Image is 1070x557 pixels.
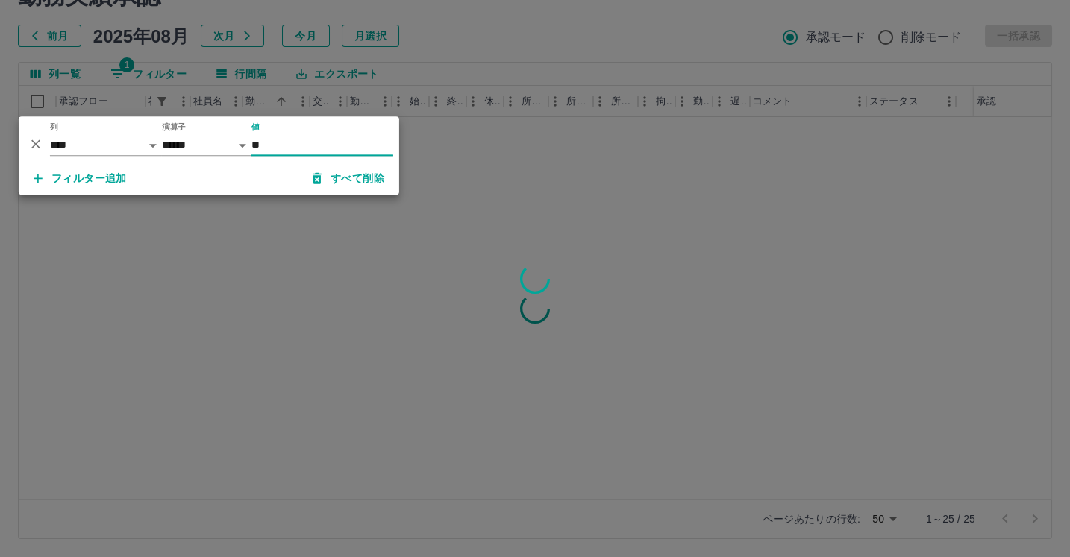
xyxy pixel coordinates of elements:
label: 演算子 [162,122,186,133]
label: 列 [50,122,58,133]
button: すべて削除 [301,165,396,192]
button: フィルター追加 [22,165,139,192]
label: 値 [251,122,260,133]
button: 削除 [25,133,47,155]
